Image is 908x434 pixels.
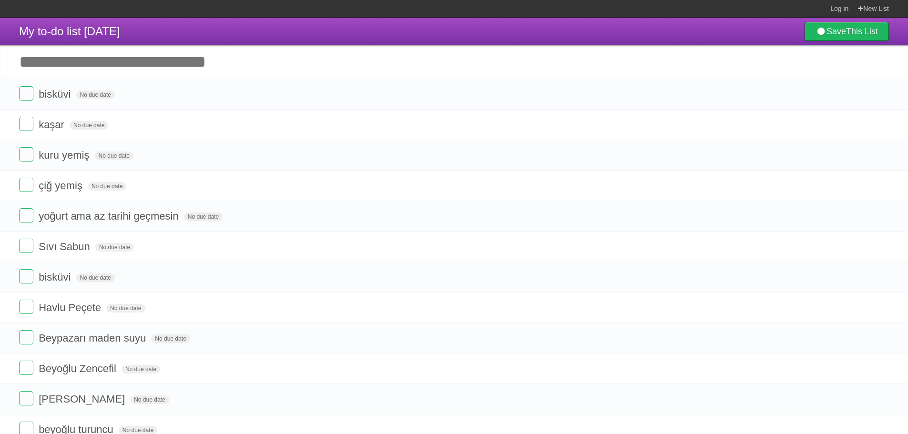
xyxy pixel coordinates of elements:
label: Done [19,269,33,283]
span: No due date [184,212,223,221]
b: This List [846,27,878,36]
span: [PERSON_NAME] [39,393,127,405]
label: Done [19,147,33,161]
span: No due date [130,395,169,404]
span: çiğ yemiş [39,180,85,192]
span: No due date [88,182,126,191]
span: No due date [122,365,160,373]
span: kuru yemiş [39,149,92,161]
a: SaveThis List [805,22,889,41]
span: kaşar [39,119,67,131]
span: Havlu Peçete [39,302,103,313]
span: bisküvi [39,271,73,283]
label: Done [19,178,33,192]
span: Beypazarı maden suyu [39,332,148,344]
span: No due date [151,334,190,343]
label: Done [19,300,33,314]
span: No due date [95,151,133,160]
label: Done [19,86,33,101]
label: Done [19,208,33,222]
span: Sıvı Sabun [39,241,92,252]
span: No due date [106,304,145,313]
span: No due date [76,273,115,282]
label: Done [19,391,33,405]
span: Beyoğlu Zencefil [39,363,119,374]
span: No due date [70,121,108,130]
label: Done [19,239,33,253]
span: My to-do list [DATE] [19,25,120,38]
label: Done [19,361,33,375]
span: No due date [95,243,134,252]
span: yoğurt ama az tarihi geçmesin [39,210,181,222]
span: bisküvi [39,88,73,100]
span: No due date [76,91,115,99]
label: Done [19,330,33,344]
label: Done [19,117,33,131]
